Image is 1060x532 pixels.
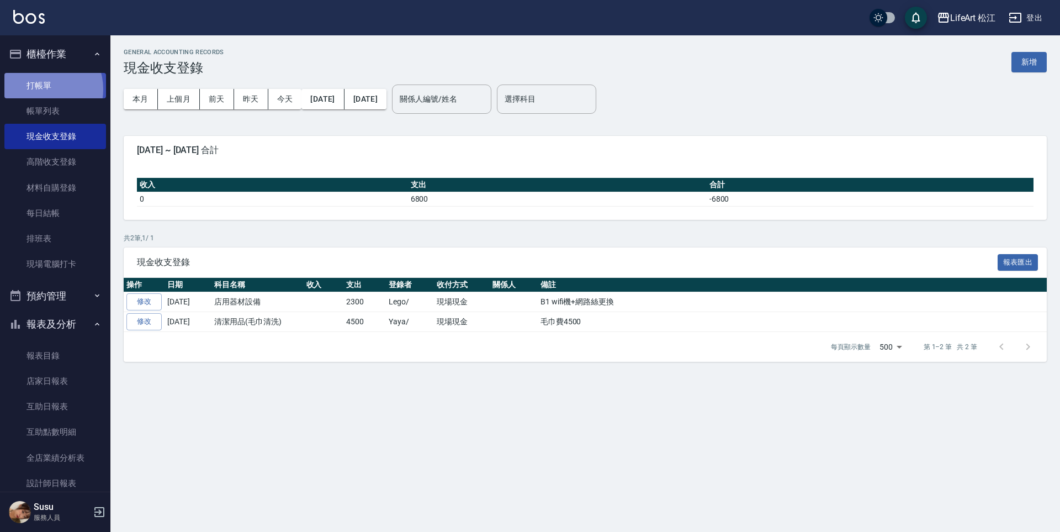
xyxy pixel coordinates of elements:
button: 櫃檯作業 [4,40,106,69]
button: 昨天 [234,89,268,109]
p: 每頁顯示數量 [831,342,871,352]
a: 店家日報表 [4,368,106,394]
button: 今天 [268,89,302,109]
td: 4500 [343,312,386,332]
a: 現場電腦打卡 [4,251,106,277]
button: 預約管理 [4,282,106,310]
td: Lego/ [386,292,434,312]
td: 現場現金 [434,312,490,332]
img: Logo [13,10,45,24]
td: 店用器材設備 [211,292,304,312]
th: 日期 [165,278,211,292]
a: 報表目錄 [4,343,106,368]
button: 本月 [124,89,158,109]
button: 上個月 [158,89,200,109]
a: 現金收支登錄 [4,124,106,149]
a: 高階收支登錄 [4,149,106,175]
button: 新增 [1011,52,1047,72]
h3: 現金收支登錄 [124,60,224,76]
p: 第 1–2 筆 共 2 筆 [924,342,977,352]
a: 全店業績分析表 [4,445,106,471]
th: 收入 [304,278,344,292]
p: 服務人員 [34,513,90,523]
button: 報表匯出 [998,254,1038,271]
td: [DATE] [165,292,211,312]
button: 登出 [1004,8,1047,28]
div: 500 [875,332,906,362]
td: B1 wifi機+網路絲更換 [538,292,1047,312]
th: 關係人 [490,278,538,292]
a: 設計師日報表 [4,471,106,496]
th: 操作 [124,278,165,292]
td: 毛巾費4500 [538,312,1047,332]
td: 0 [137,192,408,206]
span: [DATE] ~ [DATE] 合計 [137,145,1033,156]
h2: GENERAL ACCOUNTING RECORDS [124,49,224,56]
a: 修改 [126,293,162,310]
th: 科目名稱 [211,278,304,292]
a: 互助點數明細 [4,419,106,445]
th: 支出 [408,178,707,192]
td: 2300 [343,292,386,312]
td: Yaya/ [386,312,434,332]
td: 6800 [408,192,707,206]
a: 報表匯出 [998,256,1038,267]
a: 互助日報表 [4,394,106,419]
a: 打帳單 [4,73,106,98]
a: 排班表 [4,226,106,251]
button: [DATE] [301,89,344,109]
td: 清潔用品(毛巾清洗) [211,312,304,332]
td: -6800 [707,192,1033,206]
a: 每日結帳 [4,201,106,226]
button: 報表及分析 [4,310,106,339]
p: 共 2 筆, 1 / 1 [124,233,1047,243]
a: 材料自購登錄 [4,175,106,201]
td: 現場現金 [434,292,490,312]
th: 合計 [707,178,1033,192]
h5: Susu [34,502,90,513]
a: 新增 [1011,56,1047,67]
img: Person [9,501,31,523]
th: 收入 [137,178,408,192]
a: 帳單列表 [4,98,106,124]
td: [DATE] [165,312,211,332]
span: 現金收支登錄 [137,257,998,268]
button: [DATE] [344,89,386,109]
button: save [905,7,927,29]
th: 支出 [343,278,386,292]
div: LifeArt 松江 [950,11,996,25]
button: 前天 [200,89,234,109]
th: 收付方式 [434,278,490,292]
th: 登錄者 [386,278,434,292]
a: 修改 [126,313,162,330]
button: LifeArt 松江 [932,7,1000,29]
th: 備註 [538,278,1047,292]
